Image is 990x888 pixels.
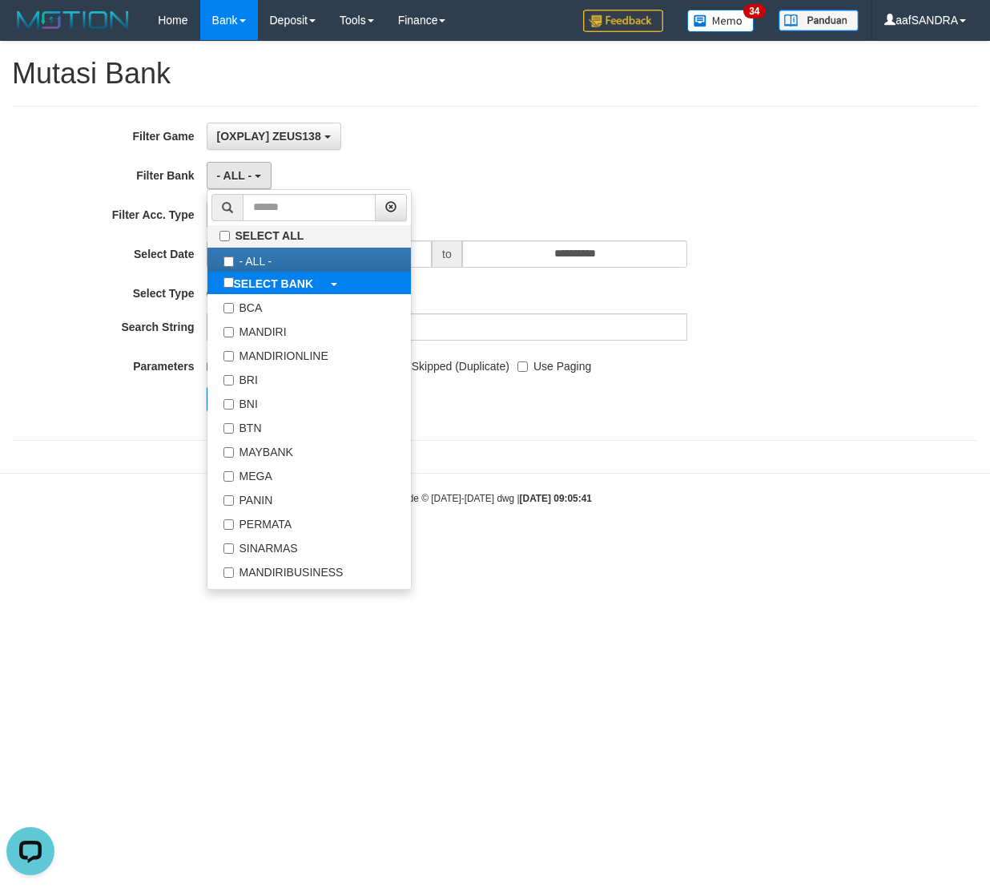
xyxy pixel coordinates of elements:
h1: Mutasi Bank [12,58,978,90]
input: MEGA [223,471,234,482]
input: - ALL - [223,256,234,267]
label: - ALL - [207,248,411,272]
small: code © [DATE]-[DATE] dwg | [398,493,592,504]
label: MEGA [207,462,411,486]
img: panduan.png [779,10,859,31]
input: BRI [223,375,234,385]
label: MANDIRI [207,318,411,342]
input: MANDIRIBUSINESS [223,567,234,578]
img: Feedback.jpg [583,10,663,32]
input: PERMATA [223,519,234,530]
label: SELECT ALL [207,225,411,247]
label: OVO [207,583,411,607]
label: BCA [207,294,411,318]
input: SELECT BANK [223,277,234,288]
label: BRI [207,366,411,390]
input: Use Paging [517,361,528,372]
label: PANIN [207,486,411,511]
label: BTN [207,414,411,438]
input: PANIN [223,495,234,506]
input: SELECT ALL [219,231,230,241]
a: SELECT BANK [207,272,411,294]
b: SELECT BANK [234,277,314,290]
label: SINARMAS [207,535,411,559]
label: MANDIRIBUSINESS [207,559,411,583]
input: BNI [223,399,234,410]
button: - ALL - [207,162,272,189]
button: [OXPLAY] ZEUS138 [207,123,341,150]
span: - ALL - [217,169,252,182]
input: MANDIRIONLINE [223,351,234,361]
input: BCA [223,303,234,313]
span: 34 [743,4,765,18]
input: MANDIRI [223,327,234,337]
img: Button%20Memo.svg [687,10,755,32]
label: PERMATA [207,511,411,535]
input: SINARMAS [223,543,234,554]
span: [OXPLAY] ZEUS138 [217,130,321,143]
strong: [DATE] 09:05:41 [520,493,592,504]
label: MAYBANK [207,438,411,462]
label: Show Skipped (Duplicate) [364,353,509,374]
label: MANDIRIONLINE [207,342,411,366]
span: to [432,240,462,268]
label: Use Paging [517,353,591,374]
input: BTN [223,423,234,434]
button: Open LiveChat chat widget [6,6,54,54]
label: BNI [207,390,411,414]
input: MAYBANK [223,447,234,458]
img: MOTION_logo.png [12,8,134,32]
